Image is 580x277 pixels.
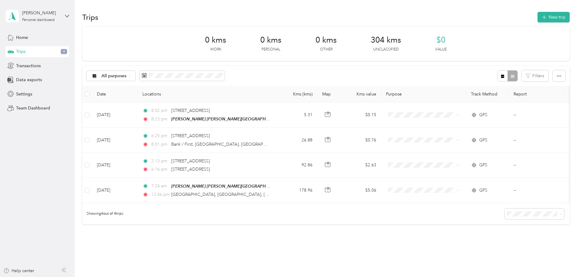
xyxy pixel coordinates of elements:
[339,86,381,102] th: Kms value
[22,10,60,16] div: [PERSON_NAME]
[16,105,50,111] span: Team Dashboard
[537,12,570,23] button: New trip
[479,162,487,168] span: GPS
[171,158,210,164] span: [STREET_ADDRESS]
[3,268,34,274] button: Help center
[546,243,580,277] iframe: Everlance-gr Chat Button Frame
[171,116,465,122] span: [PERSON_NAME] [PERSON_NAME][GEOGRAPHIC_DATA] ([GEOGRAPHIC_DATA], [GEOGRAPHIC_DATA], [GEOGRAPHIC_D...
[151,158,169,164] span: 2:13 pm
[171,133,210,138] span: [STREET_ADDRESS]
[381,86,466,102] th: Purpose
[22,18,55,22] div: Personal dashboard
[277,153,317,178] td: 92.86
[436,35,445,45] span: $0
[277,86,317,102] th: Kms (kms)
[92,153,138,178] td: [DATE]
[92,102,138,128] td: [DATE]
[205,35,226,45] span: 0 kms
[466,86,509,102] th: Track Method
[260,35,281,45] span: 0 kms
[509,153,564,178] td: --
[16,34,28,41] span: Home
[171,167,210,172] span: [STREET_ADDRESS]
[316,35,337,45] span: 0 kms
[339,128,381,153] td: $0.76
[522,70,548,81] button: Filters
[151,191,169,198] span: 12:46 pm
[151,183,169,189] span: 7:24 am
[509,102,564,128] td: --
[261,47,280,52] p: Personal
[92,178,138,203] td: [DATE]
[339,102,381,128] td: $0.15
[171,142,340,147] span: Bank / First, [GEOGRAPHIC_DATA], [GEOGRAPHIC_DATA] K1S, [GEOGRAPHIC_DATA]
[16,77,42,83] span: Data exports
[151,116,169,123] span: 8:23 pm
[138,86,277,102] th: Locations
[92,86,138,102] th: Date
[435,47,447,52] p: Value
[171,108,210,113] span: [STREET_ADDRESS]
[92,128,138,153] td: [DATE]
[509,178,564,203] td: --
[16,91,32,97] span: Settings
[151,166,169,173] span: 6:16 pm
[277,102,317,128] td: 5.31
[277,128,317,153] td: 26.88
[151,133,169,139] span: 6:25 pm
[317,86,339,102] th: Map
[371,35,401,45] span: 304 kms
[171,184,465,189] span: [PERSON_NAME] [PERSON_NAME][GEOGRAPHIC_DATA] ([GEOGRAPHIC_DATA], [GEOGRAPHIC_DATA], [GEOGRAPHIC_D...
[339,153,381,178] td: $2.63
[277,178,317,203] td: 178.96
[479,187,487,194] span: GPS
[16,63,41,69] span: Transactions
[82,14,98,20] h1: Trips
[373,47,399,52] p: Unclassified
[320,47,333,52] p: Other
[339,178,381,203] td: $5.06
[509,128,564,153] td: --
[151,107,169,114] span: 8:02 pm
[151,141,169,148] span: 8:01 pm
[210,47,221,52] p: Work
[479,137,487,144] span: GPS
[61,49,67,54] span: 4
[101,74,127,78] span: All purposes
[479,112,487,118] span: GPS
[509,86,564,102] th: Report
[82,211,123,216] span: Showing 4 out of 4 trips
[16,48,26,55] span: Trips
[171,192,371,197] span: [GEOGRAPHIC_DATA], [GEOGRAPHIC_DATA], [GEOGRAPHIC_DATA] K1K 2J3, [GEOGRAPHIC_DATA]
